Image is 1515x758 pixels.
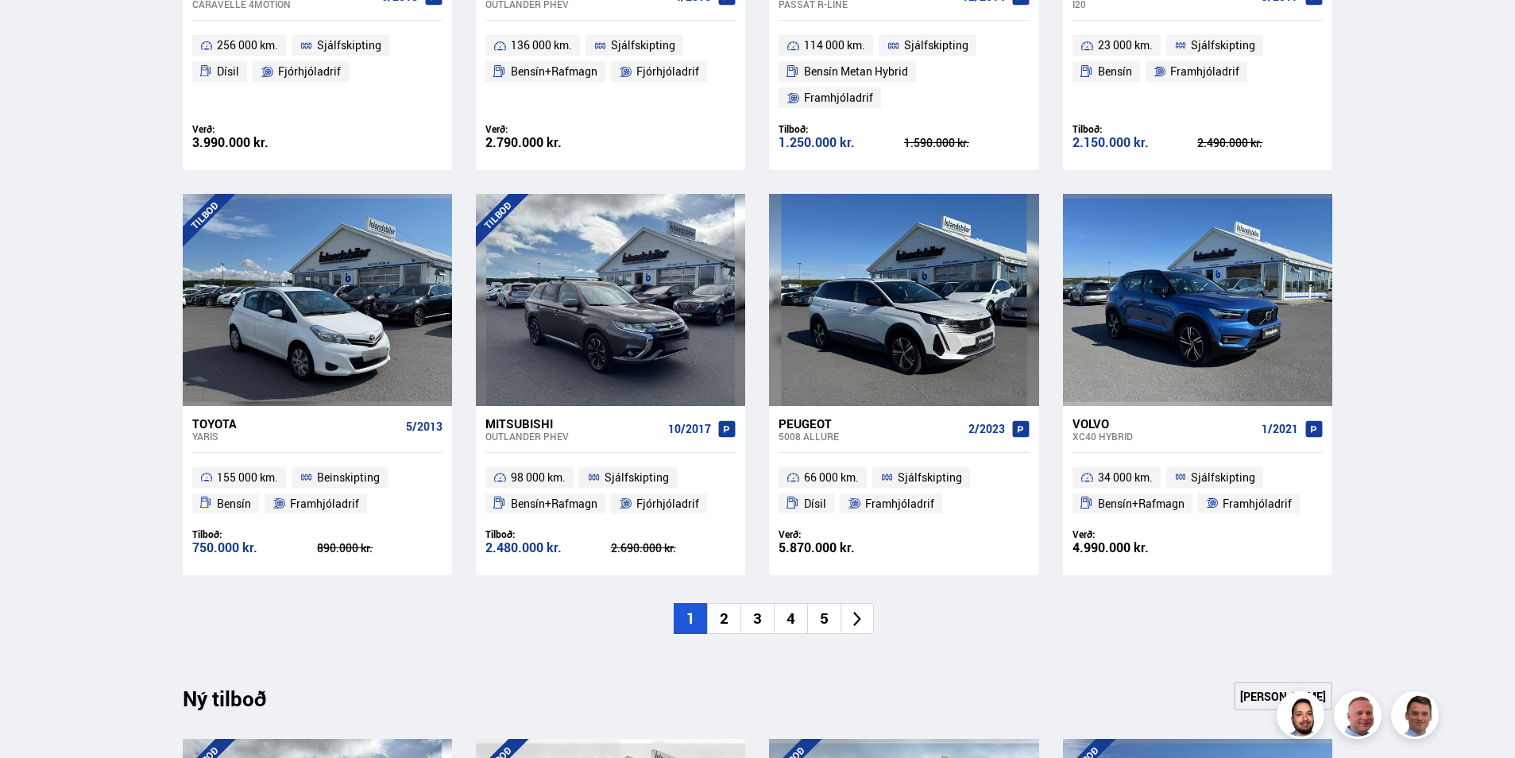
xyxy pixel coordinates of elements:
div: 2.790.000 kr. [485,136,611,149]
div: Tilboð: [1072,123,1198,135]
a: Mitsubishi Outlander PHEV 10/2017 98 000 km. Sjálfskipting Bensín+Rafmagn Fjórhjóladrif Tilboð: 2... [476,406,745,576]
a: Peugeot 5008 ALLURE 2/2023 66 000 km. Sjálfskipting Dísil Framhjóladrif Verð: 5.870.000 kr. [769,406,1038,576]
span: Bensín+Rafmagn [511,62,597,81]
span: 1/2021 [1262,423,1298,435]
div: 5008 ALLURE [779,431,961,442]
span: 155 000 km. [217,468,278,487]
div: Verð: [1072,528,1198,540]
div: 2.690.000 kr. [611,543,736,554]
div: Tilboð: [192,528,318,540]
div: 3.990.000 kr. [192,136,318,149]
span: 256 000 km. [217,36,278,55]
img: siFngHWaQ9KaOqBr.png [1336,694,1384,741]
span: Framhjóladrif [1170,62,1239,81]
div: Verð: [779,528,904,540]
li: 2 [707,603,740,634]
span: Bensín+Rafmagn [511,494,597,513]
div: Toyota [192,416,400,431]
span: Fjórhjóladrif [278,62,341,81]
span: Sjálfskipting [904,36,968,55]
span: Bensín [1098,62,1132,81]
div: 2.150.000 kr. [1072,136,1198,149]
div: XC40 HYBRID [1072,431,1255,442]
span: Sjálfskipting [611,36,675,55]
div: 1.250.000 kr. [779,136,904,149]
div: Ný tilboð [183,686,294,720]
span: Fjórhjóladrif [636,494,699,513]
li: 1 [674,603,707,634]
li: 4 [774,603,807,634]
img: FbJEzSuNWCJXmdc-.webp [1393,694,1441,741]
a: Toyota Yaris 5/2013 155 000 km. Beinskipting Bensín Framhjóladrif Tilboð: 750.000 kr. 890.000 kr. [183,406,452,576]
div: Mitsubishi [485,416,662,431]
span: 136 000 km. [511,36,572,55]
div: Verð: [485,123,611,135]
span: Sjálfskipting [317,36,381,55]
span: Framhjóladrif [804,88,873,107]
div: 2.480.000 kr. [485,541,611,555]
div: 750.000 kr. [192,541,318,555]
span: 23 000 km. [1098,36,1153,55]
div: 890.000 kr. [317,543,443,554]
span: Sjálfskipting [898,468,962,487]
span: Sjálfskipting [1191,468,1255,487]
div: Tilboð: [779,123,904,135]
span: Bensín Metan Hybrid [804,62,908,81]
img: nhp88E3Fdnt1Opn2.png [1279,694,1327,741]
div: 2.490.000 kr. [1197,137,1323,149]
span: 98 000 km. [511,468,566,487]
a: [PERSON_NAME] [1234,682,1332,710]
span: Bensín+Rafmagn [1098,494,1185,513]
span: 10/2017 [668,423,711,435]
div: Volvo [1072,416,1255,431]
span: Sjálfskipting [1191,36,1255,55]
div: 5.870.000 kr. [779,541,904,555]
span: Framhjóladrif [1223,494,1292,513]
li: 5 [807,603,841,634]
span: 5/2013 [406,420,443,433]
span: Bensín [217,494,251,513]
div: Outlander PHEV [485,431,662,442]
div: Tilboð: [485,528,611,540]
div: Peugeot [779,416,961,431]
div: Verð: [192,123,318,135]
li: 3 [740,603,774,634]
span: 114 000 km. [804,36,865,55]
span: Sjálfskipting [605,468,669,487]
span: Dísil [804,494,826,513]
span: Framhjóladrif [865,494,934,513]
span: Fjórhjóladrif [636,62,699,81]
span: Framhjóladrif [290,494,359,513]
button: Open LiveChat chat widget [13,6,60,54]
a: Volvo XC40 HYBRID 1/2021 34 000 km. Sjálfskipting Bensín+Rafmagn Framhjóladrif Verð: 4.990.000 kr. [1063,406,1332,576]
span: 2/2023 [968,423,1005,435]
span: 66 000 km. [804,468,859,487]
span: Beinskipting [317,468,380,487]
div: Yaris [192,431,400,442]
div: 1.590.000 kr. [904,137,1030,149]
span: 34 000 km. [1098,468,1153,487]
span: Dísil [217,62,239,81]
div: 4.990.000 kr. [1072,541,1198,555]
